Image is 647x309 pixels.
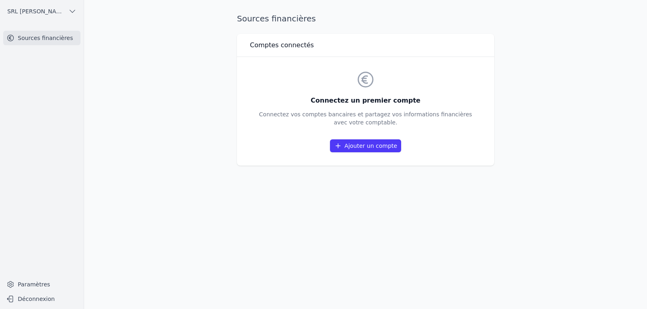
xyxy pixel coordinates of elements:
[237,13,316,24] h1: Sources financières
[250,40,314,50] h3: Comptes connectés
[259,96,472,105] h3: Connectez un premier compte
[3,31,80,45] a: Sources financières
[3,278,80,291] a: Paramètres
[3,5,80,18] button: SRL [PERSON_NAME]
[3,292,80,305] button: Déconnexion
[330,139,401,152] a: Ajouter un compte
[259,110,472,126] p: Connectez vos comptes bancaires et partagez vos informations financières avec votre comptable.
[7,7,65,15] span: SRL [PERSON_NAME]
